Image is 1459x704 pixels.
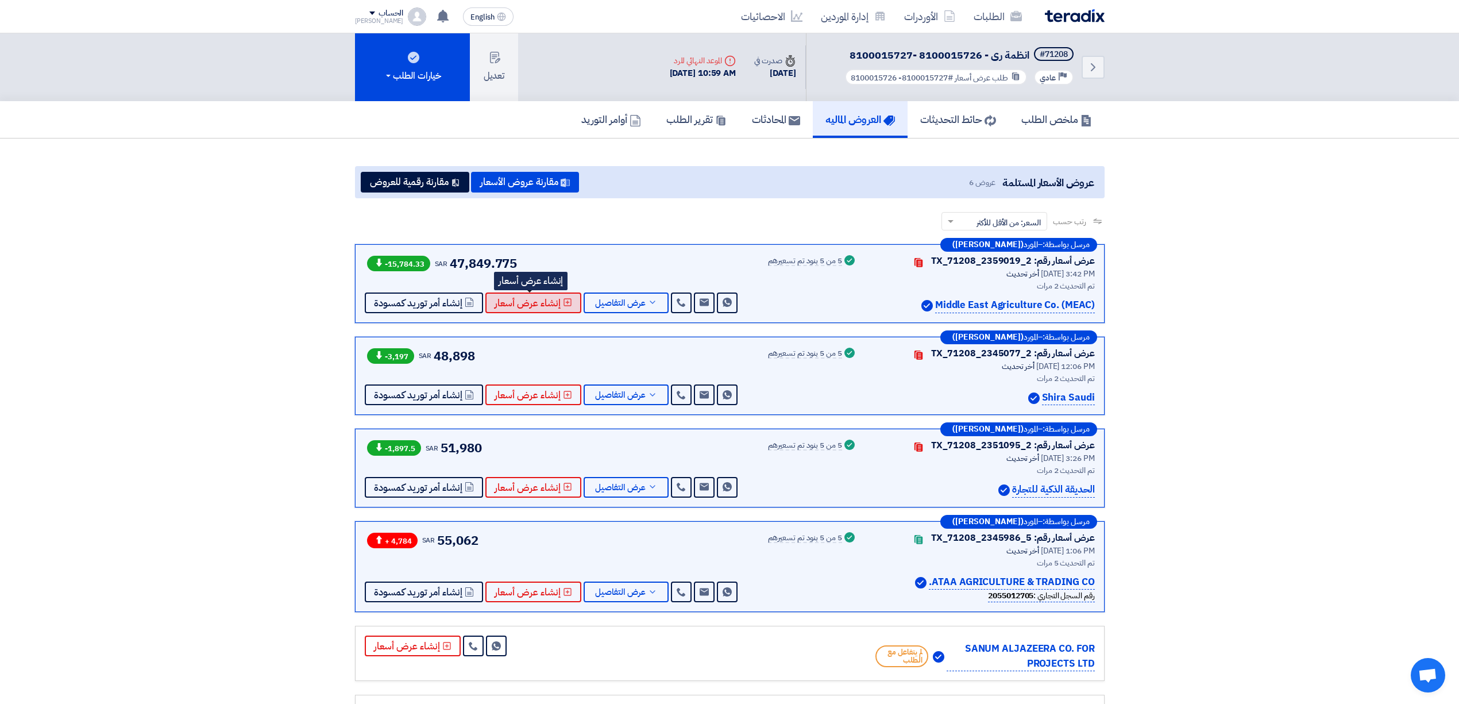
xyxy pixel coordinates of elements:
p: الحديقة الذكية للتجارة [1012,482,1095,498]
b: ([PERSON_NAME]) [952,518,1024,526]
span: لم يتفاعل مع الطلب [875,645,929,667]
div: [DATE] 10:59 AM [670,67,736,80]
span: إنشاء أمر توريد كمسودة [374,588,462,597]
div: [DATE] [754,67,796,80]
div: [PERSON_NAME] [355,18,404,24]
span: انظمة رى - 8100015726 -8100015727 [850,47,1029,63]
button: إنشاء عرض أسعار [365,636,461,656]
div: 5 من 5 بنود تم تسعيرهم [768,349,842,359]
h5: انظمة رى - 8100015726 -8100015727 [843,47,1076,63]
span: طلب عرض أسعار [955,72,1008,84]
div: 5 من 5 بنود تم تسعيرهم [768,257,842,266]
img: Verified Account [933,651,944,663]
span: -15,784.33 [367,256,430,271]
div: خيارات الطلب [384,69,441,83]
span: المورد [1024,518,1038,526]
span: إنشاء عرض أسعار [495,588,561,597]
h5: ملخص الطلب [1021,113,1092,126]
button: English [463,7,514,26]
button: إنشاء أمر توريد كمسودة [365,582,483,602]
h5: أوامر التوريد [581,113,641,126]
div: عرض أسعار رقم: TX_71208_2345077_2 [931,347,1095,360]
b: ([PERSON_NAME]) [952,241,1024,249]
div: عرض أسعار رقم: TX_71208_2345986_5 [931,531,1095,545]
a: الأوردرات [895,3,964,30]
button: إنشاء عرض أسعار [485,477,581,498]
div: تم التحديث 2 مرات [871,280,1095,292]
span: عروض الأسعار المستلمة [1002,175,1094,190]
span: + 4,784 [367,533,418,548]
span: عرض التفاصيل [595,588,646,597]
button: إنشاء أمر توريد كمسودة [365,293,483,313]
button: تعديل [470,33,518,101]
div: رقم السجل التجاري : [988,590,1094,602]
span: [DATE] 3:42 PM [1041,268,1095,280]
button: عرض التفاصيل [584,293,669,313]
button: إنشاء أمر توريد كمسودة [365,477,483,498]
button: خيارات الطلب [355,33,470,101]
a: إدارة الموردين [812,3,895,30]
span: رتب حسب [1053,216,1086,228]
img: Verified Account [998,484,1010,496]
div: الحساب [379,9,403,18]
span: مرسل بواسطة: [1043,518,1090,526]
img: Verified Account [1028,393,1040,404]
p: SANUM ALJAZEERA CO. FOR PROJECTS LTD [947,641,1094,671]
a: حائط التحديثات [908,101,1009,138]
span: أخر تحديث [1006,268,1039,280]
span: 48,898 [434,347,474,366]
h5: تقرير الطلب [666,113,727,126]
span: المورد [1024,241,1038,249]
b: ([PERSON_NAME]) [952,425,1024,433]
button: إنشاء عرض أسعار [485,582,581,602]
span: إنشاء عرض أسعار [495,483,561,492]
button: مقارنة عروض الأسعار [471,172,579,193]
button: عرض التفاصيل [584,582,669,602]
div: 5 من 5 بنود تم تسعيرهم [768,441,842,451]
span: عادي [1040,72,1056,83]
button: إنشاء عرض أسعار [485,293,581,313]
div: – [940,330,1097,344]
span: 47,849.775 [450,254,517,273]
img: Teradix logo [1045,9,1105,22]
a: المحادثات [739,101,813,138]
span: عروض 6 [969,176,995,188]
span: عرض التفاصيل [595,391,646,399]
button: إنشاء عرض أسعار [485,384,581,405]
a: العروض الماليه [813,101,908,138]
span: السعر: من الأقل للأكثر [976,217,1041,229]
h5: المحادثات [752,113,800,126]
p: Middle East Agriculture Co. (MEAC) [935,298,1095,313]
span: إنشاء عرض أسعار [495,299,561,307]
img: Verified Account [921,300,933,311]
div: 5 من 5 بنود تم تسعيرهم [768,534,842,543]
img: Verified Account [915,577,927,588]
span: عرض التفاصيل [595,299,646,307]
span: مرسل بواسطة: [1043,241,1090,249]
button: عرض التفاصيل [584,384,669,405]
span: أخر تحديث [1006,452,1039,464]
div: – [940,238,1097,252]
div: – [940,422,1097,436]
span: المورد [1024,333,1038,341]
button: مقارنة رقمية للعروض [361,172,469,193]
button: عرض التفاصيل [584,477,669,498]
div: صدرت في [754,55,796,67]
span: أخر تحديث [1006,545,1039,557]
span: مرسل بواسطة: [1043,425,1090,433]
a: Open chat [1411,658,1445,693]
button: إنشاء أمر توريد كمسودة [365,384,483,405]
span: إنشاء أمر توريد كمسودة [374,483,462,492]
img: profile_test.png [408,7,426,26]
div: الموعد النهائي للرد [670,55,736,67]
span: SAR [426,443,439,453]
span: 51,980 [441,438,481,457]
h5: حائط التحديثات [920,113,996,126]
span: 55,062 [437,531,478,550]
span: أخر تحديث [1002,360,1035,372]
span: عرض التفاصيل [595,483,646,492]
h5: العروض الماليه [825,113,895,126]
span: المورد [1024,425,1038,433]
div: تم التحديث 2 مرات [871,372,1095,384]
span: -3,197 [367,348,414,364]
